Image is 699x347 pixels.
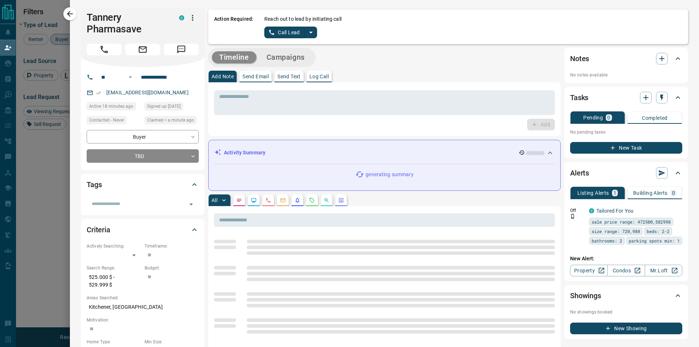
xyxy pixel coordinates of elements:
[214,15,253,38] p: Action Required:
[589,208,594,213] div: condos.ca
[87,301,199,313] p: Kitchener, [GEOGRAPHIC_DATA]
[264,27,305,38] button: Call Lead
[265,197,271,203] svg: Calls
[145,102,199,113] div: Tue Aug 05 2025
[277,74,301,79] p: Send Text
[106,90,189,95] a: [EMAIL_ADDRESS][DOMAIN_NAME]
[242,74,269,79] p: Send Email
[338,197,344,203] svg: Agent Actions
[645,265,682,276] a: Mr.Loft
[647,228,670,235] span: beds: 2-2
[583,115,603,120] p: Pending
[87,130,199,143] div: Buyer
[596,208,633,214] a: Tailored For You
[607,265,645,276] a: Condos
[212,74,234,79] p: Add Note
[125,44,160,55] span: Email
[96,90,101,95] svg: Email Verified
[570,89,682,106] div: Tasks
[87,317,199,323] p: Motivation:
[87,44,122,55] span: Call
[570,323,682,334] button: New Showing
[264,15,341,23] p: Reach out to lead by initiating call
[570,127,682,138] p: No pending tasks
[87,102,141,113] div: Thu Aug 14 2025
[629,237,680,244] span: parking spots min: 1
[280,197,286,203] svg: Emails
[179,15,184,20] div: condos.ca
[186,199,196,209] button: Open
[87,271,141,291] p: 525.000 $ - 529.999 $
[592,228,640,235] span: size range: 720,988
[570,287,682,304] div: Showings
[147,103,181,110] span: Signed up [DATE]
[145,116,199,126] div: Thu Aug 14 2025
[295,197,300,203] svg: Listing Alerts
[89,103,133,110] span: Active 18 minutes ago
[145,265,199,271] p: Budget:
[324,197,329,203] svg: Opportunities
[672,190,675,196] p: 0
[87,243,141,249] p: Actively Searching:
[251,197,257,203] svg: Lead Browsing Activity
[570,255,682,263] p: New Alert:
[570,92,588,103] h2: Tasks
[570,50,682,67] div: Notes
[570,265,608,276] a: Property
[642,115,668,121] p: Completed
[577,190,609,196] p: Listing Alerts
[570,164,682,182] div: Alerts
[570,207,585,214] p: Off
[126,73,135,82] button: Open
[592,237,622,244] span: bathrooms: 2
[570,214,575,219] svg: Push Notification Only
[87,339,141,345] p: Home Type:
[570,167,589,179] h2: Alerts
[309,197,315,203] svg: Requests
[259,51,312,63] button: Campaigns
[633,190,668,196] p: Building Alerts
[570,72,682,78] p: No notes available
[87,295,199,301] p: Areas Searched:
[87,176,199,193] div: Tags
[87,179,102,190] h2: Tags
[224,149,265,157] p: Activity Summary
[87,221,199,238] div: Criteria
[164,44,199,55] span: Message
[570,142,682,154] button: New Task
[570,53,589,64] h2: Notes
[570,290,601,301] h2: Showings
[89,117,124,124] span: Contacted - Never
[87,224,110,236] h2: Criteria
[607,115,610,120] p: 0
[592,218,671,225] span: sale price range: 472500,582998
[613,190,616,196] p: 1
[214,146,554,159] div: Activity Summary
[147,117,194,124] span: Claimed < a minute ago
[366,171,413,178] p: generating summary
[87,265,141,271] p: Search Range:
[264,27,317,38] div: split button
[87,12,168,35] h1: Tannery Pharmasave
[87,149,199,163] div: TBD
[212,198,217,203] p: All
[236,197,242,203] svg: Notes
[145,243,199,249] p: Timeframe:
[570,309,682,315] p: No showings booked
[145,339,199,345] p: Min Size:
[309,74,329,79] p: Log Call
[212,51,256,63] button: Timeline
